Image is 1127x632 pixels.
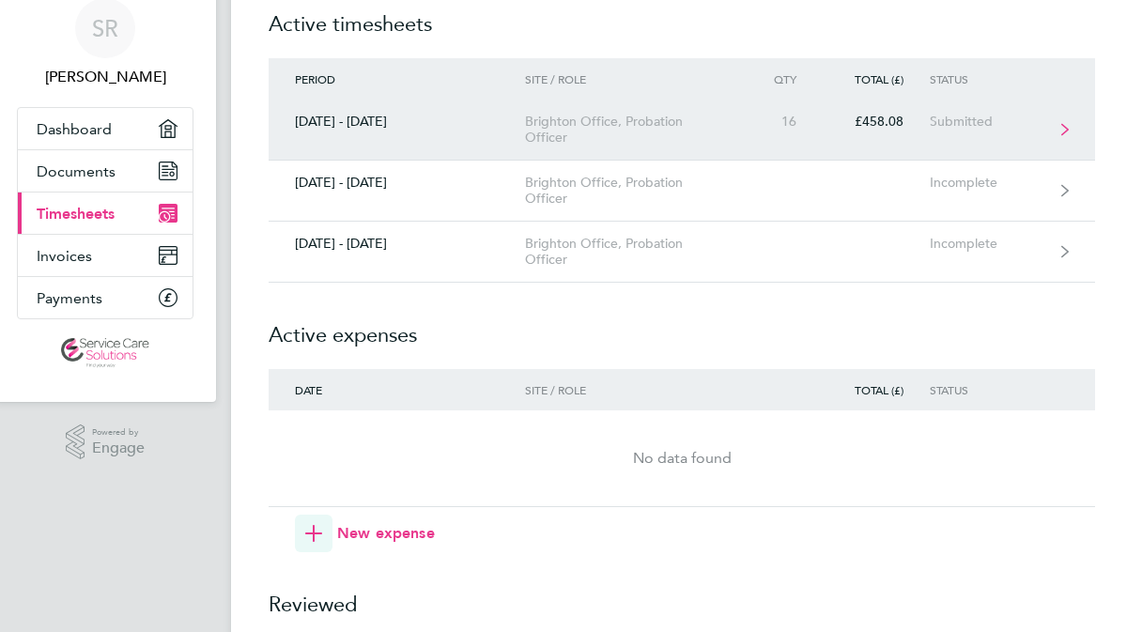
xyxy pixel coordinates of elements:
[823,114,930,130] div: £458.08
[269,9,1095,58] h2: Active timesheets
[18,235,193,276] a: Invoices
[525,114,740,146] div: Brighton Office, Probation Officer
[37,289,102,307] span: Payments
[66,424,146,460] a: Powered byEngage
[525,236,740,268] div: Brighton Office, Probation Officer
[740,72,823,85] div: Qty
[92,16,118,40] span: SR
[18,193,193,234] a: Timesheets
[269,161,1095,222] a: [DATE] - [DATE]Brighton Office, Probation OfficerIncomplete
[18,108,193,149] a: Dashboard
[930,72,1045,85] div: Status
[930,175,1045,191] div: Incomplete
[525,175,740,207] div: Brighton Office, Probation Officer
[92,440,145,456] span: Engage
[92,424,145,440] span: Powered by
[269,100,1095,161] a: [DATE] - [DATE]Brighton Office, Probation Officer16£458.08Submitted
[18,277,193,318] a: Payments
[269,175,525,191] div: [DATE] - [DATE]
[17,338,193,368] a: Go to home page
[823,383,930,396] div: Total (£)
[269,236,525,252] div: [DATE] - [DATE]
[269,283,1095,369] h2: Active expenses
[269,222,1095,283] a: [DATE] - [DATE]Brighton Office, Probation OfficerIncomplete
[525,383,740,396] div: Site / Role
[295,515,435,552] button: New expense
[37,205,115,223] span: Timesheets
[37,247,92,265] span: Invoices
[18,150,193,192] a: Documents
[930,236,1045,252] div: Incomplete
[740,114,823,130] div: 16
[37,162,116,180] span: Documents
[295,71,335,86] span: Period
[930,114,1045,130] div: Submitted
[17,66,193,88] span: Stephen Rowlins
[823,72,930,85] div: Total (£)
[269,447,1095,470] div: No data found
[269,114,525,130] div: [DATE] - [DATE]
[337,522,435,545] span: New expense
[930,383,1045,396] div: Status
[269,383,525,396] div: Date
[37,120,112,138] span: Dashboard
[61,338,149,368] img: servicecare-logo-retina.png
[525,72,740,85] div: Site / Role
